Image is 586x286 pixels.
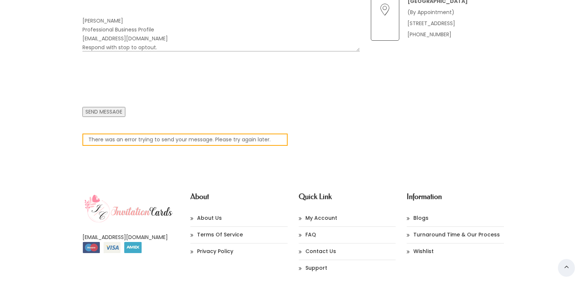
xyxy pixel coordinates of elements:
a: My account [299,214,396,223]
div: There was an error trying to send your message. Please try again later. [82,134,288,146]
a: Privacy Policy [190,247,288,256]
a: Contact Us [299,247,396,256]
a: FAQ [299,231,396,239]
a: Turnaround Time & Our Process [407,231,504,239]
input: Send Message [82,107,125,117]
a: Wishlist [407,247,504,256]
a: About Us [190,214,288,223]
a: [EMAIL_ADDRESS][DOMAIN_NAME] [82,233,168,241]
a: Support [299,264,396,273]
h4: Quick Link [299,192,396,201]
a: Terms of Service [190,231,288,239]
h4: About [190,192,288,201]
a: Blogs [407,214,504,223]
iframe: reCAPTCHA [82,69,195,98]
h4: Information [407,192,504,201]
